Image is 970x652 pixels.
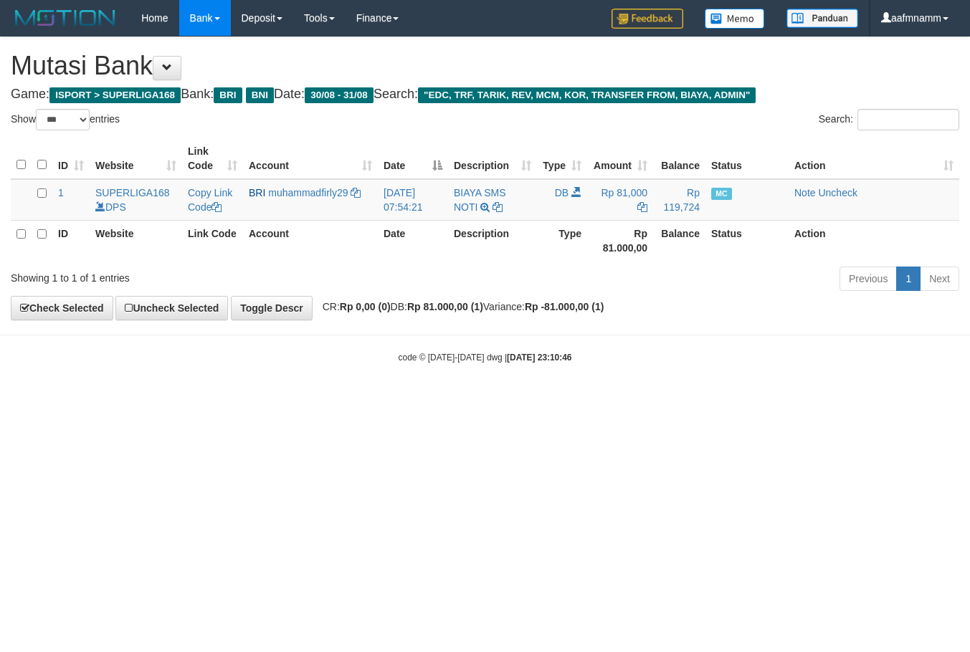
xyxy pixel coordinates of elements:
[454,187,506,213] a: BIAYA SMS NOTI
[896,267,921,291] a: 1
[587,138,653,179] th: Amount: activate to sort column ascending
[52,220,90,261] th: ID
[243,220,378,261] th: Account
[340,301,391,312] strong: Rp 0,00 (0)
[705,220,789,261] th: Status
[840,267,897,291] a: Previous
[36,109,90,130] select: Showentries
[920,267,959,291] a: Next
[653,179,705,221] td: Rp 119,724
[507,353,571,363] strong: [DATE] 23:10:46
[794,187,816,198] a: Note
[182,220,243,261] th: Link Code
[705,9,765,29] img: Button%20Memo.svg
[11,87,959,102] h4: Game: Bank: Date: Search:
[786,9,858,28] img: panduan.png
[448,220,537,261] th: Description
[418,87,756,103] span: "EDC, TRF, TARIK, REV, MCM, KOR, TRANSFER FROM, BIAYA, ADMIN"
[268,187,348,198] a: muhammadfirly29
[231,296,313,320] a: Toggle Descr
[11,7,120,29] img: MOTION_logo.png
[407,301,483,312] strong: Rp 81.000,00 (1)
[493,201,503,213] a: Copy BIAYA SMS NOTI to clipboard
[555,187,569,198] span: DB
[537,138,587,179] th: Type: activate to sort column ascending
[399,353,572,363] small: code © [DATE]-[DATE] dwg |
[90,220,182,261] th: Website
[378,220,448,261] th: Date
[58,187,64,198] span: 1
[49,87,181,103] span: ISPORT > SUPERLIGA168
[90,138,182,179] th: Website: activate to sort column ascending
[637,201,647,213] a: Copy Rp 81,000 to clipboard
[653,220,705,261] th: Balance
[182,138,243,179] th: Link Code: activate to sort column ascending
[711,188,732,200] span: Manually Checked by: aafMelona
[214,87,242,103] span: BRI
[115,296,228,320] a: Uncheck Selected
[90,179,182,221] td: DPS
[378,179,448,221] td: [DATE] 07:54:21
[378,138,448,179] th: Date: activate to sort column descending
[819,109,959,130] label: Search:
[243,138,378,179] th: Account: activate to sort column ascending
[11,296,113,320] a: Check Selected
[11,265,394,285] div: Showing 1 to 1 of 1 entries
[351,187,361,198] a: Copy muhammadfirly29 to clipboard
[11,109,120,130] label: Show entries
[857,109,959,130] input: Search:
[789,138,959,179] th: Action: activate to sort column ascending
[789,220,959,261] th: Action
[587,179,653,221] td: Rp 81,000
[612,9,683,29] img: Feedback.jpg
[705,138,789,179] th: Status
[305,87,374,103] span: 30/08 - 31/08
[188,187,232,213] a: Copy Link Code
[587,220,653,261] th: Rp 81.000,00
[525,301,604,312] strong: Rp -81.000,00 (1)
[52,138,90,179] th: ID: activate to sort column ascending
[11,52,959,80] h1: Mutasi Bank
[818,187,857,198] a: Uncheck
[448,138,537,179] th: Description: activate to sort column ascending
[537,220,587,261] th: Type
[95,187,170,198] a: SUPERLIGA168
[249,187,265,198] span: BRI
[246,87,274,103] span: BNI
[315,301,604,312] span: CR: DB: Variance:
[653,138,705,179] th: Balance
